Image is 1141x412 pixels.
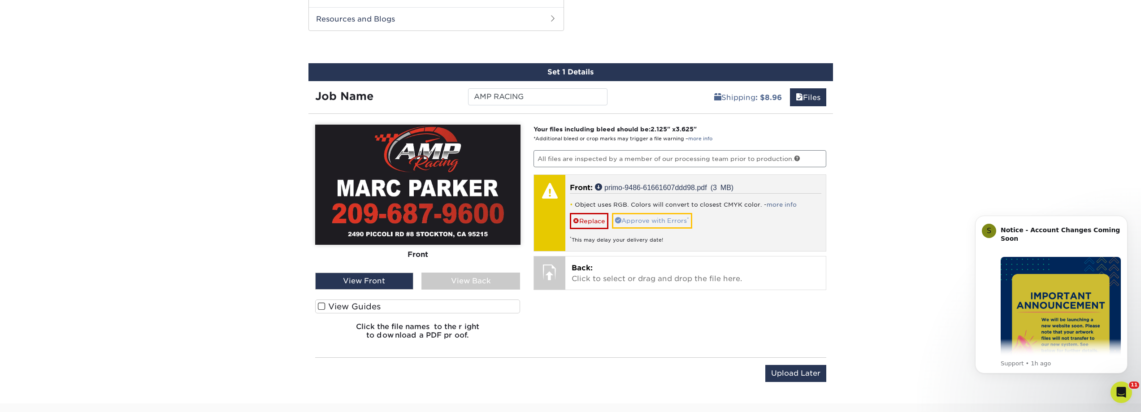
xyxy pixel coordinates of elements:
span: 3.625 [676,126,694,133]
small: *Additional bleed or crop marks may trigger a file warning – [534,136,712,142]
a: more info [688,136,712,142]
label: View Guides [315,299,521,313]
a: primo-9486-61661607ddd98.pdf (3 MB) [595,183,733,191]
span: 11 [1129,382,1139,389]
a: Approve with Errors* [612,213,692,228]
strong: Your files including bleed should be: " x " [534,126,697,133]
b: : $8.96 [755,93,782,102]
iframe: Google Customer Reviews [2,385,76,409]
a: Files [790,88,826,106]
input: Upload Later [765,365,826,382]
li: Object uses RGB. Colors will convert to closest CMYK color. - [570,201,821,208]
div: View Back [421,273,520,290]
span: shipping [714,93,721,102]
a: more info [767,201,797,208]
strong: Job Name [315,90,373,103]
input: Enter a job name [468,88,607,105]
iframe: Intercom notifications message [962,202,1141,388]
h2: Resources and Blogs [309,7,564,30]
p: Click to select or drag and drop the file here. [572,263,820,284]
span: 2.125 [651,126,667,133]
div: This may delay your delivery date! [570,229,821,244]
a: Shipping: $8.96 [708,88,788,106]
span: Back: [572,264,593,272]
div: Set 1 Details [308,63,833,81]
div: View Front [315,273,414,290]
iframe: Intercom live chat [1111,382,1132,403]
p: All files are inspected by a member of our processing team prior to production. [534,150,826,167]
h6: Click the file names to the right to download a PDF proof. [315,322,521,347]
div: Front [315,245,521,265]
span: files [796,93,803,102]
span: Front: [570,183,593,192]
a: Replace [570,213,608,229]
